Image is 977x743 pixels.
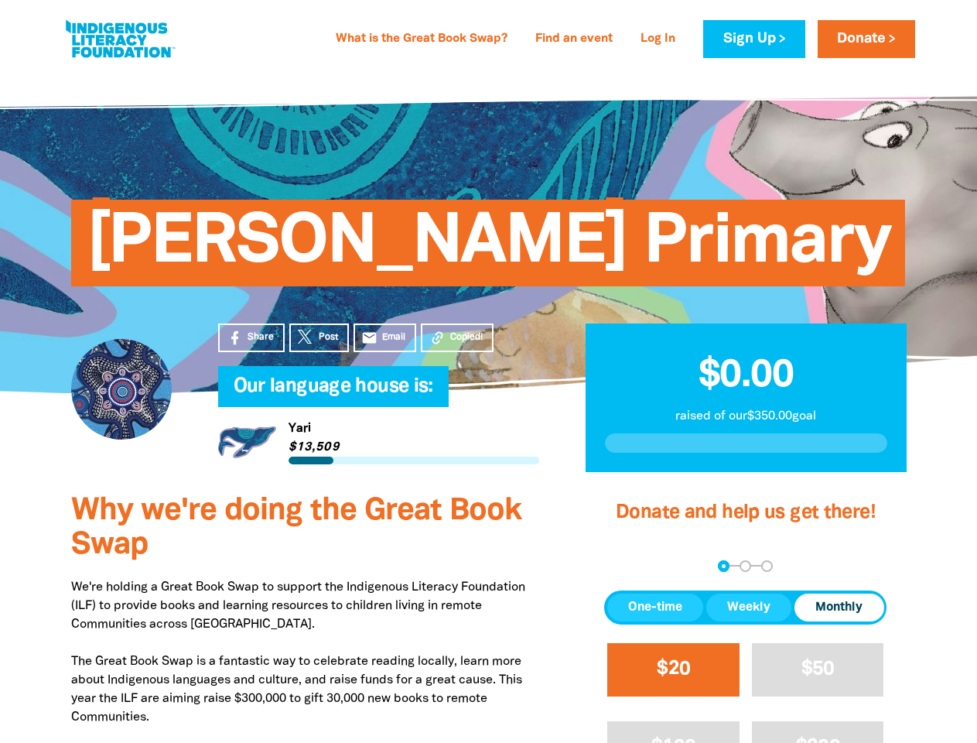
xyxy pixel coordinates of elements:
div: Donation frequency [604,591,886,625]
span: Donate and help us get there! [616,504,876,522]
button: Navigate to step 2 of 3 to enter your details [740,560,751,572]
a: emailEmail [354,324,417,352]
a: Log In [631,27,685,52]
h6: My Team [218,392,539,401]
span: One-time [628,598,682,617]
a: Share [218,324,285,352]
button: Monthly [794,594,883,621]
a: Sign Up [703,20,804,58]
span: Weekly [727,598,770,617]
button: Navigate to step 3 of 3 to enter your payment details [761,560,773,572]
span: [PERSON_NAME] Primary [87,211,890,286]
span: Copied! [450,330,483,344]
button: Copied! [421,324,494,352]
button: $50 [752,643,884,697]
span: Email [382,330,405,344]
span: Our language house is: [234,378,433,407]
span: Monthly [815,598,863,617]
i: email [361,330,377,346]
button: Navigate to step 1 of 3 to enter your donation amount [718,560,729,572]
button: Weekly [706,594,791,621]
button: One-time [607,594,703,621]
span: Share [248,330,274,344]
span: $50 [801,660,835,678]
span: Why we're doing the Great Book Swap [71,497,521,560]
a: What is the Great Book Swap? [326,27,517,52]
button: $20 [607,643,740,697]
a: Post [289,324,349,352]
span: Post [319,330,338,344]
span: $0.00 [699,358,794,394]
a: Find an event [526,27,622,52]
p: raised of our $350.00 goal [605,407,887,426]
span: $20 [657,660,690,678]
a: Donate [818,20,915,58]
